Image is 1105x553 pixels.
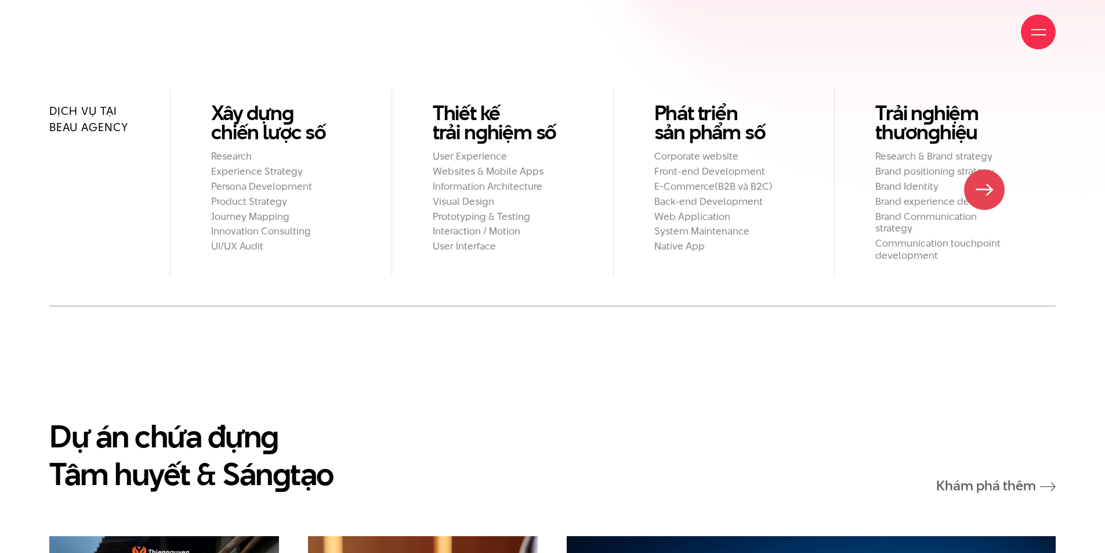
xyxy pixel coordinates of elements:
en: g [282,99,294,127]
h2: Back-end Development [654,196,794,208]
h2: Native App [654,240,794,252]
h2: Interaction / Motion [433,225,573,237]
h2: Visual Design [433,196,573,208]
h2: Prototyping & Testing [433,211,573,223]
h2: Research [211,150,351,162]
a: Khám phá thêm [936,478,1056,493]
en: g [260,414,278,458]
h2: E-Commerce(B2B và B2C) [654,180,794,193]
en: g [922,99,934,127]
a: Thiết kếtrải nghiệm số [433,103,573,142]
h2: Experience Strategy [211,165,351,178]
h2: Brand Communication strategy [875,211,1015,235]
a: Xây dựng chiến lược số [211,103,351,142]
h2: Product Strategy [211,196,351,208]
h2: Web Application [654,211,794,223]
a: Trải nghiệmthươnghiệu [875,103,1015,142]
h2: Journey Mapping [211,211,351,223]
h2: Dịch vụ tại Beau Agency [49,103,147,136]
h2: Research & Brand strategy [875,150,1015,162]
h2: Communication touchpoint development [875,237,1015,262]
h2: Dự án chứa đựn Tâm huyết & Sán tạo [49,417,334,493]
a: Phát triểnsản phẩm số [654,103,794,142]
h2: Corporate website [654,150,794,162]
en: g [476,118,487,146]
en: g [928,118,940,146]
h2: System Maintenance [654,225,794,237]
h2: User Experience [433,150,573,162]
h2: Front-end Development [654,165,794,178]
h2: Information Architecture [433,180,573,193]
h2: User Interface [433,240,573,252]
h2: Innovation Consulting [211,225,351,237]
h2: UI/UX Audit [211,240,351,252]
h2: Persona Development [211,180,351,193]
h2: Brand positioning strategy [875,165,1015,178]
en: g [273,452,291,496]
h2: Brand Identity [875,180,1015,193]
h2: Brand experience design [875,196,1015,208]
h2: Websites & Mobile Apps [433,165,573,178]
